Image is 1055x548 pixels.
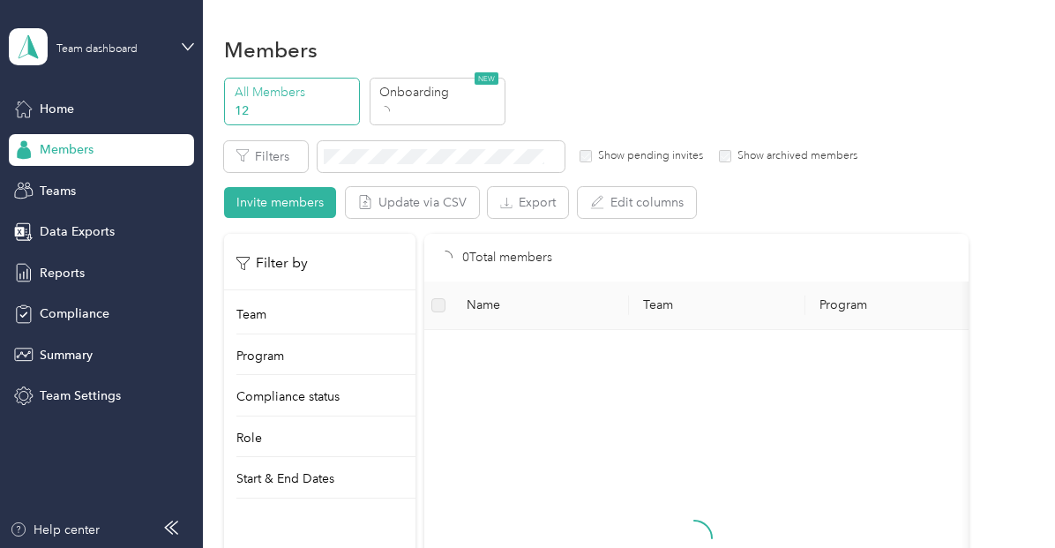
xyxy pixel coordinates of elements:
p: Filter by [236,252,308,274]
h1: Members [224,41,318,59]
button: Export [488,187,568,218]
p: Start & End Dates [236,469,334,488]
iframe: Everlance-gr Chat Button Frame [956,449,1055,548]
label: Show pending invites [592,148,703,164]
p: Compliance status [236,387,340,406]
th: Program [805,282,977,330]
p: Program [236,347,284,365]
span: Members [40,140,94,159]
span: Summary [40,346,93,364]
th: Team [629,282,805,330]
span: Data Exports [40,222,115,241]
button: Filters [224,141,308,172]
span: NEW [475,72,498,85]
p: Onboarding [379,83,499,101]
p: All Members [235,83,355,101]
button: Update via CSV [346,187,479,218]
p: 0 Total members [462,248,552,267]
p: Team [236,305,266,324]
span: Reports [40,264,85,282]
span: Compliance [40,304,109,323]
span: Home [40,100,74,118]
span: Teams [40,182,76,200]
th: Name [453,282,629,330]
button: Edit columns [578,187,696,218]
label: Show archived members [731,148,857,164]
button: Help center [10,521,100,539]
p: 12 [235,101,355,120]
span: Team Settings [40,387,121,405]
p: Role [236,429,262,447]
button: Invite members [224,187,336,218]
div: Team dashboard [56,44,138,55]
span: Name [467,297,615,312]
